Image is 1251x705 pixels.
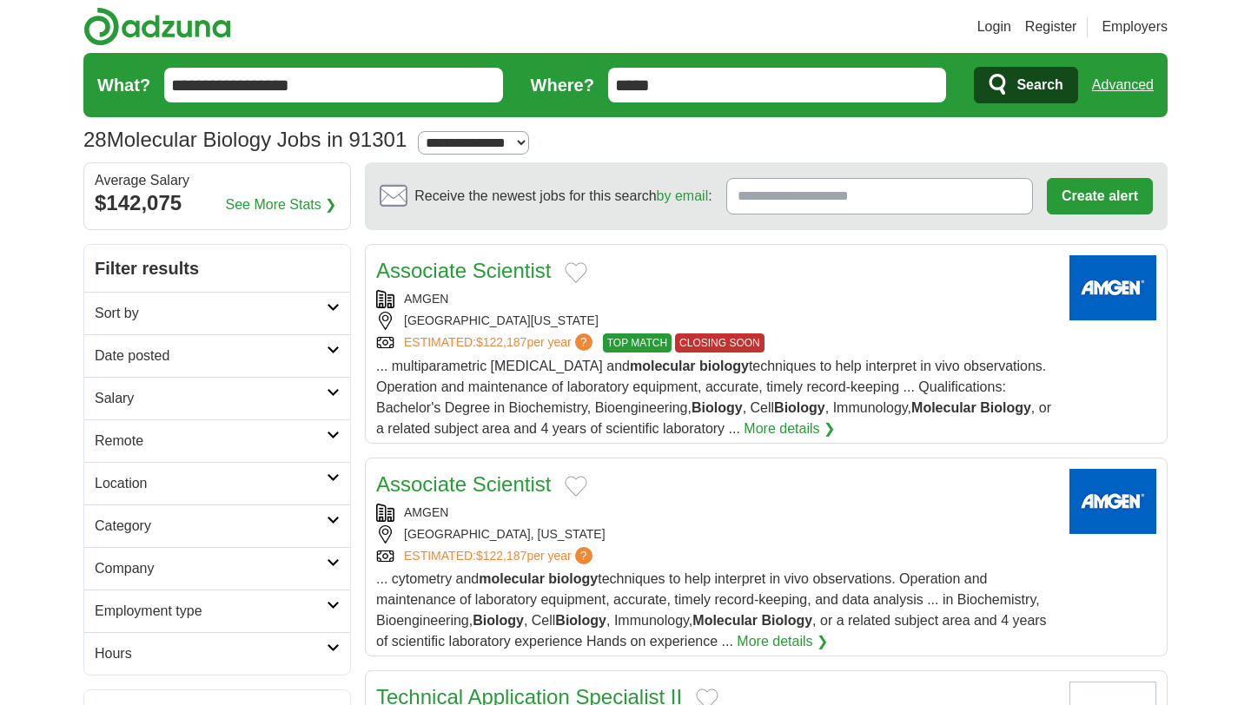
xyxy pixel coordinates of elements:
span: ? [575,333,592,351]
span: Search [1016,68,1062,102]
img: Amgen logo [1069,469,1156,534]
strong: biology [548,571,598,586]
strong: biology [699,359,749,373]
a: Associate Scientist [376,259,551,282]
div: $142,075 [95,188,340,219]
strong: Biology [473,613,524,628]
img: Amgen logo [1069,255,1156,320]
img: Adzuna logo [83,7,231,46]
span: ? [575,547,592,564]
span: TOP MATCH [603,333,672,352]
h2: Filter results [84,245,350,292]
a: Date posted [84,334,350,377]
strong: Biology [980,400,1031,415]
a: Remote [84,419,350,462]
h2: Category [95,516,327,537]
strong: molecular [479,571,545,586]
h2: Location [95,473,327,494]
strong: Biology [692,400,743,415]
span: 28 [83,124,107,155]
span: ... cytometry and techniques to help interpret in vivo observations. Operation and maintenance of... [376,571,1047,649]
a: Advanced [1092,68,1154,102]
button: Search [974,67,1077,103]
a: AMGEN [404,292,448,306]
a: Location [84,462,350,504]
a: Register [1025,16,1077,37]
a: ESTIMATED:$122,187per year? [404,333,596,352]
label: What? [97,72,150,98]
strong: Molecular [911,400,976,415]
a: Sort by [84,292,350,334]
div: [GEOGRAPHIC_DATA][US_STATE] [376,312,1056,330]
h1: Molecular Biology Jobs in 91301 [83,128,407,151]
a: More details ❯ [744,418,835,439]
strong: Biology [774,400,825,415]
a: See More Stats ❯ [226,194,337,215]
div: Average Salary [95,174,340,188]
a: Associate Scientist [376,472,551,496]
a: More details ❯ [737,631,828,652]
a: Company [84,547,350,590]
strong: Biology [761,613,812,628]
button: Add to favorite jobs [565,262,587,283]
h2: Remote [95,431,327,451]
span: Receive the newest jobs for this search : [414,186,712,207]
a: AMGEN [404,505,448,519]
strong: molecular [630,359,696,373]
h2: Company [95,558,327,579]
span: $122,187 [476,335,526,349]
label: Where? [531,72,594,98]
div: [GEOGRAPHIC_DATA], [US_STATE] [376,525,1056,544]
a: Employment type [84,590,350,632]
strong: Molecular [692,613,758,628]
h2: Sort by [95,303,327,324]
h2: Salary [95,388,327,409]
a: by email [657,188,709,203]
h2: Hours [95,643,327,664]
button: Create alert [1047,178,1153,214]
h2: Date posted [95,346,327,366]
h2: Employment type [95,601,327,622]
button: Add to favorite jobs [565,476,587,497]
a: Login [977,16,1011,37]
a: Hours [84,632,350,675]
a: ESTIMATED:$122,187per year? [404,547,596,565]
a: Salary [84,377,350,419]
a: Employers [1102,16,1168,37]
span: ... multiparametric [MEDICAL_DATA] and techniques to help interpret in vivo observations. Operati... [376,359,1051,436]
span: CLOSING SOON [675,333,764,352]
a: Category [84,504,350,547]
span: $122,187 [476,549,526,563]
strong: Biology [555,613,606,628]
